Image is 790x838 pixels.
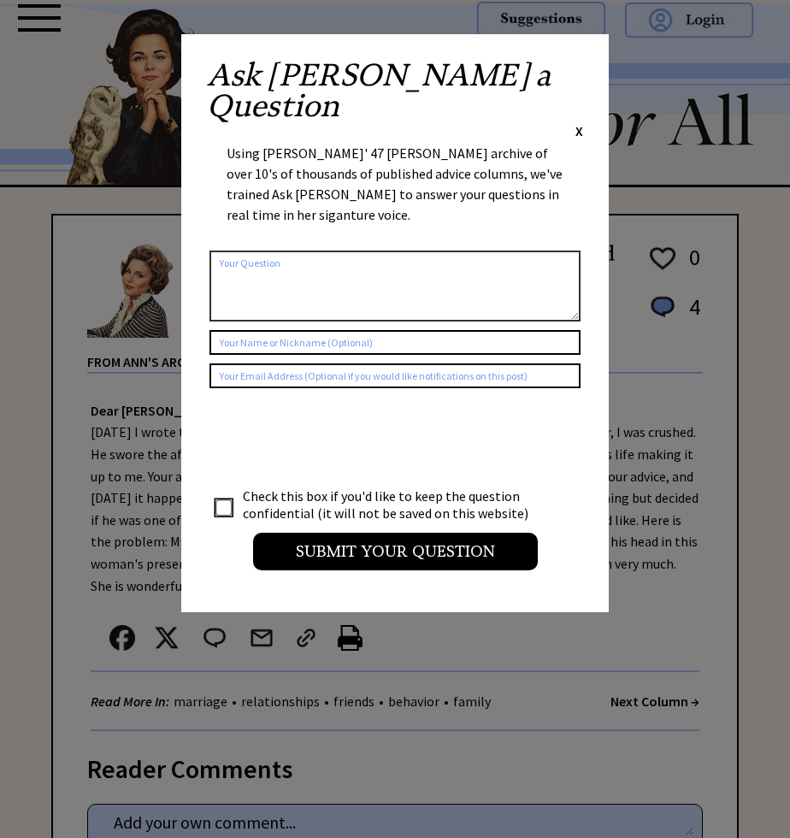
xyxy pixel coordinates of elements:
input: Your Name or Nickname (Optional) [209,330,581,355]
iframe: reCAPTCHA [209,405,469,472]
input: Submit your Question [253,533,538,570]
td: Check this box if you'd like to keep the question confidential (it will not be saved on this webs... [242,487,545,522]
span: X [575,122,583,139]
input: Your Email Address (Optional if you would like notifications on this post) [209,363,581,388]
h2: Ask [PERSON_NAME] a Question [207,60,583,121]
div: Using [PERSON_NAME]' 47 [PERSON_NAME] archive of over 10's of thousands of published advice colum... [227,143,563,242]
